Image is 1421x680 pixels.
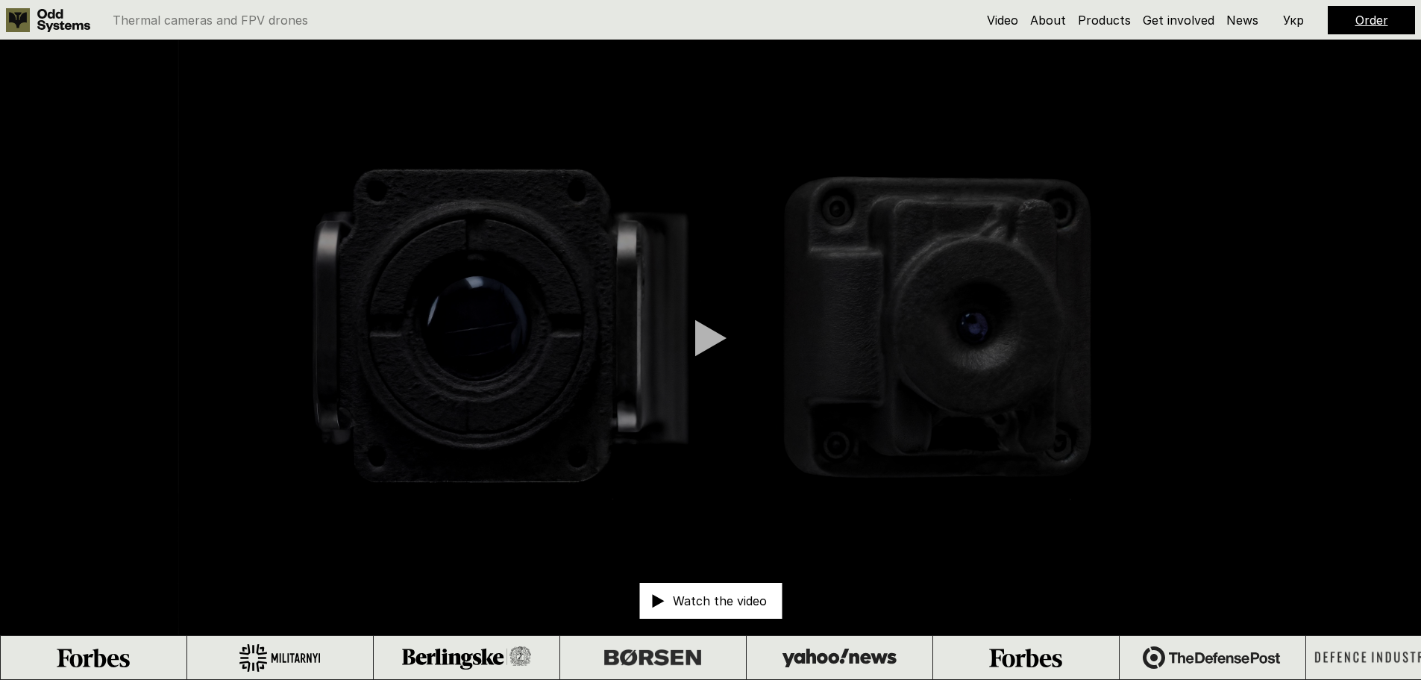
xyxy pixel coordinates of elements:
[1226,13,1258,28] a: News
[1283,14,1304,26] p: Укр
[673,595,767,607] p: Watch the video
[1355,13,1388,28] a: Order
[987,13,1018,28] a: Video
[1143,13,1214,28] a: Get involved
[1030,13,1066,28] a: About
[1078,13,1131,28] a: Products
[113,14,308,26] p: Thermal cameras and FPV drones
